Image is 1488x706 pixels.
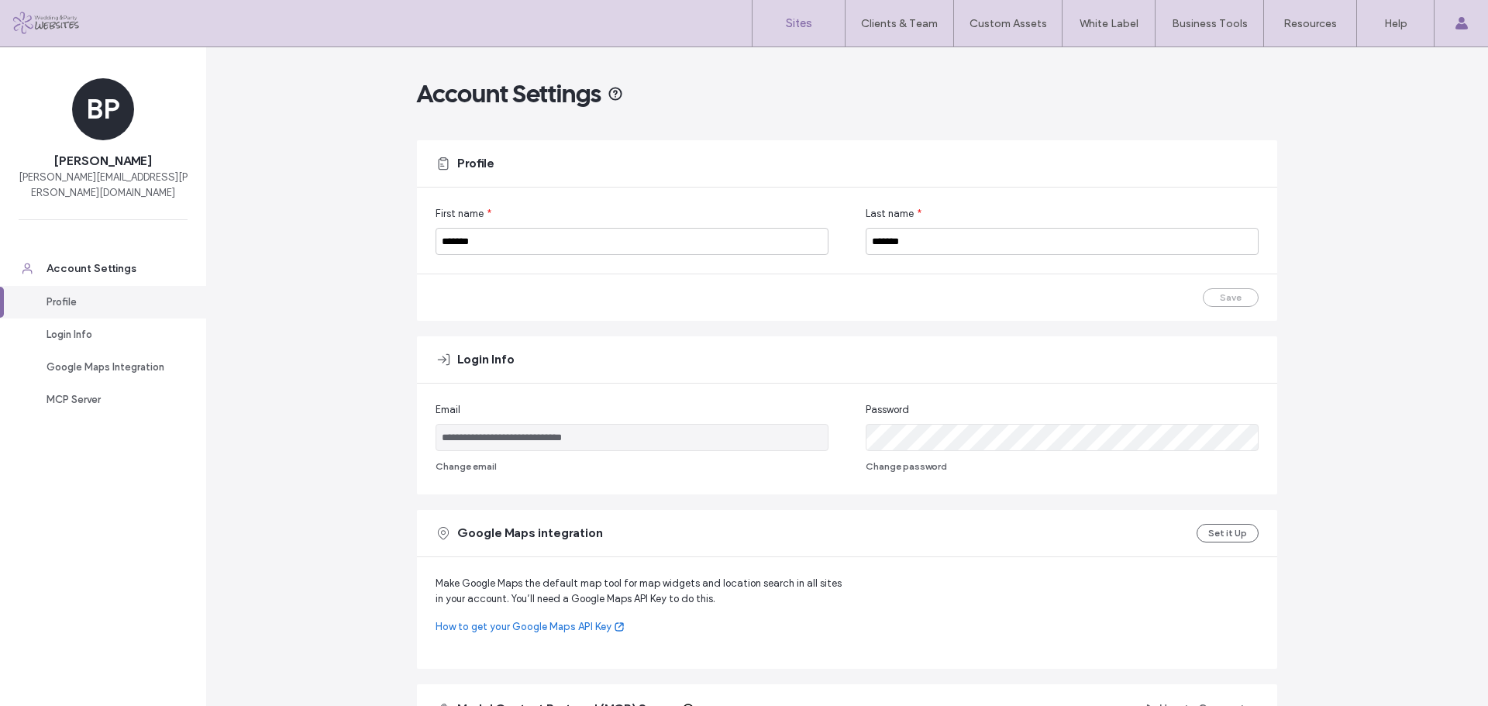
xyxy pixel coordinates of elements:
[866,402,909,418] span: Password
[46,327,174,343] div: Login Info
[46,294,174,310] div: Profile
[457,351,515,368] span: Login Info
[866,228,1259,255] input: Last name
[46,360,174,375] div: Google Maps Integration
[436,206,484,222] span: First name
[436,402,460,418] span: Email
[436,228,828,255] input: First name
[436,424,828,451] input: Email
[35,11,67,25] span: Help
[72,78,134,140] div: BP
[1197,524,1259,542] button: Set it Up
[866,424,1259,451] input: Password
[457,155,494,172] span: Profile
[786,16,812,30] label: Sites
[417,78,601,109] span: Account Settings
[1283,17,1337,30] label: Resources
[436,619,847,635] a: How to get your Google Maps API Key
[19,170,188,201] span: [PERSON_NAME][EMAIL_ADDRESS][PERSON_NAME][DOMAIN_NAME]
[866,206,914,222] span: Last name
[1384,17,1407,30] label: Help
[46,261,174,277] div: Account Settings
[54,153,152,170] span: [PERSON_NAME]
[436,457,497,476] button: Change email
[1172,17,1248,30] label: Business Tools
[1080,17,1138,30] label: White Label
[436,576,847,607] span: Make Google Maps the default map tool for map widgets and location search in all sites in your ac...
[861,17,938,30] label: Clients & Team
[970,17,1047,30] label: Custom Assets
[457,525,603,542] span: Google Maps integration
[46,392,174,408] div: MCP Server
[866,457,947,476] button: Change password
